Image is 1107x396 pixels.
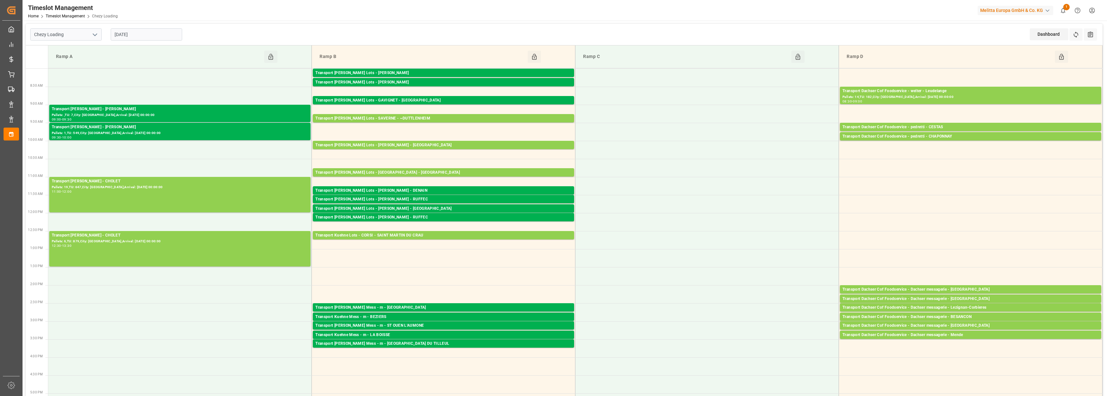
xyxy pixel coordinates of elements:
div: Transport Kuehne Mess - m - LA BOISSE [315,332,572,338]
div: Transport [PERSON_NAME] Lots - [PERSON_NAME] [315,79,572,86]
div: Pallets: ,TU: 95,City: RUFFEC,Arrival: [DATE] 00:00:00 [315,221,572,226]
div: - [61,244,62,247]
span: 2:00 PM [30,282,43,286]
input: Type to search/select [30,28,102,41]
span: 9:00 AM [30,102,43,105]
div: 12:00 [62,190,71,193]
div: Pallets: 1,TU: 70,City: ~[GEOGRAPHIC_DATA],Arrival: [DATE] 00:00:00 [315,122,572,127]
div: Transport [PERSON_NAME] Lots - [PERSON_NAME] - RUFFEC [315,196,572,203]
span: 3:30 PM [30,336,43,340]
div: Pallets: 4,TU: 489,City: RUFFEC,Arrival: [DATE] 00:00:00 [315,203,572,208]
div: 09:30 [62,118,71,121]
div: 10:00 [62,136,71,139]
div: Pallets: ,TU: 63,City: [GEOGRAPHIC_DATA],Arrival: [DATE] 00:00:00 [842,302,1099,308]
div: Ramp D [844,51,1055,63]
div: Timeslot Management [28,3,118,13]
div: Transport Dachser Cof Foodservice - Dachser messagerie - Lezignan-Corbieres [842,304,1099,311]
div: Pallets: ,TU: 7,City: [GEOGRAPHIC_DATA],Arrival: [DATE] 00:00:00 [52,112,308,118]
div: Pallets: ,TU: 80,City: [GEOGRAPHIC_DATA],Arrival: [DATE] 00:00:00 [315,320,572,326]
div: Ramp B [317,51,528,63]
div: Transport [PERSON_NAME] Lots - [PERSON_NAME] [315,70,572,76]
div: - [61,136,62,139]
span: 8:30 AM [30,84,43,87]
div: Pallets: 1,TU: ,City: [GEOGRAPHIC_DATA][PERSON_NAME],Arrival: [DATE] 00:00:00 [315,338,572,344]
button: Help Center [1070,3,1085,18]
span: 4:30 PM [30,372,43,376]
div: Pallets: ,TU: 401,City: [GEOGRAPHIC_DATA],Arrival: [DATE] 00:00:00 [315,212,572,217]
div: Pallets: ,TU: 848,City: [GEOGRAPHIC_DATA][PERSON_NAME],Arrival: [DATE] 00:00:00 [315,239,572,244]
div: Transport Kuehne Mess - m - BEZIERS [315,314,572,320]
div: Pallets: ,TU: 87,City: [GEOGRAPHIC_DATA],Arrival: [DATE] 00:00:00 [842,329,1099,334]
div: Pallets: 8,TU: 1233,City: CARQUEFOU,Arrival: [DATE] 00:00:00 [315,86,572,91]
div: Ramp A [53,51,264,63]
div: 09:00 [853,100,862,103]
div: Transport Dachser Cof Foodservice - Dachser messagerie - [GEOGRAPHIC_DATA] [842,323,1099,329]
div: Transport [PERSON_NAME] Lots - [GEOGRAPHIC_DATA] - [GEOGRAPHIC_DATA] [315,169,572,176]
div: Pallets: ,TU: 14,City: [GEOGRAPHIC_DATA],Arrival: [DATE] 00:00:00 [315,347,572,353]
span: 12:30 PM [28,228,43,232]
div: Transport [PERSON_NAME] - CHOLET [52,232,308,239]
div: Pallets: 33,TU: 320,City: CARQUEFOU,Arrival: [DATE] 00:00:00 [315,76,572,82]
div: Transport [PERSON_NAME] Mess - m - ST OUEN L'AUMONE [315,323,572,329]
span: 9:30 AM [30,120,43,123]
div: Transport [PERSON_NAME] Lots - GAVIGNET - [GEOGRAPHIC_DATA] [315,97,572,104]
div: Transport [PERSON_NAME] Mess - m - [GEOGRAPHIC_DATA] DU TILLEUL [315,341,572,347]
div: Transport [PERSON_NAME] Lots - [PERSON_NAME] - DENAIN [315,188,572,194]
div: Dashboard [1030,28,1068,40]
span: 10:00 AM [28,138,43,141]
div: Transport [PERSON_NAME] Lots - [PERSON_NAME] - [GEOGRAPHIC_DATA] [315,142,572,149]
input: DD-MM-YYYY [111,28,182,41]
span: 11:00 AM [28,174,43,178]
div: Transport [PERSON_NAME] Mess - m - [GEOGRAPHIC_DATA] [315,304,572,311]
div: Transport Dachser Cof Foodservice - Dachser messagerie - [GEOGRAPHIC_DATA] [842,286,1099,293]
button: open menu [90,30,99,40]
div: Transport [PERSON_NAME] Lots - SAVERNE - ~DUTTLENHEIM [315,115,572,122]
div: Transport Dachser Cof Foodservice - Dachser messagerie - [GEOGRAPHIC_DATA] [842,296,1099,302]
span: 5:00 PM [30,391,43,394]
span: 11:30 AM [28,192,43,196]
div: Pallets: ,TU: 21,City: [GEOGRAPHIC_DATA],Arrival: [DATE] 00:00:00 [315,311,572,316]
div: Pallets: 3,TU: 48,City: CESTAS,Arrival: [DATE] 00:00:00 [842,130,1099,136]
div: Pallets: ,TU: 116,City: [GEOGRAPHIC_DATA],Arrival: [DATE] 00:00:00 [315,194,572,199]
div: Transport [PERSON_NAME] Lots - [PERSON_NAME] - RUFFEC [315,214,572,221]
div: - [61,190,62,193]
div: - [852,100,853,103]
div: Transport Dachser Cof Foodservice - pedretti - CHAPONNAY [842,133,1099,140]
a: Home [28,14,39,18]
div: Pallets: 1,TU: 549,City: [GEOGRAPHIC_DATA],Arrival: [DATE] 00:00:00 [52,130,308,136]
div: Pallets: 2,TU: 5,City: Lezignan-[GEOGRAPHIC_DATA],Arrival: [DATE] 00:00:00 [842,311,1099,316]
div: Melitta Europa GmbH & Co. KG [978,6,1053,15]
div: Transport [PERSON_NAME] Lots - [PERSON_NAME] - [GEOGRAPHIC_DATA] [315,206,572,212]
a: Timeslot Management [46,14,85,18]
div: Pallets: ,TU: 15,City: ST OUEN L'AUMONE,Arrival: [DATE] 00:00:00 [315,329,572,334]
div: Transport [PERSON_NAME] - [PERSON_NAME] [52,124,308,130]
span: 2:30 PM [30,300,43,304]
button: Melitta Europa GmbH & Co. KG [978,4,1056,16]
div: Pallets: 4,TU: 198,City: [GEOGRAPHIC_DATA],Arrival: [DATE] 00:00:00 [315,176,572,181]
div: - [61,118,62,121]
div: Transport [PERSON_NAME] - [PERSON_NAME] [52,106,308,112]
div: Pallets: 2,TU: 49,City: [GEOGRAPHIC_DATA],Arrival: [DATE] 00:00:00 [842,338,1099,344]
div: Pallets: 1,TU: 70,City: [GEOGRAPHIC_DATA],Arrival: [DATE] 00:00:00 [842,320,1099,326]
span: 1 [1063,4,1070,10]
span: 1:00 PM [30,246,43,250]
div: 12:30 [52,244,61,247]
button: show 1 new notifications [1056,3,1070,18]
div: 09:30 [52,136,61,139]
div: Pallets: 5,TU: ,City: [GEOGRAPHIC_DATA],Arrival: [DATE] 00:00:00 [842,140,1099,145]
span: 3:00 PM [30,318,43,322]
div: Pallets: 6,TU: 879,City: [GEOGRAPHIC_DATA],Arrival: [DATE] 00:00:00 [52,239,308,244]
div: 09:00 [52,118,61,121]
div: Transport [PERSON_NAME] - CHOLET [52,178,308,185]
span: 12:00 PM [28,210,43,214]
div: Pallets: 1,TU: 45,City: [GEOGRAPHIC_DATA],Arrival: [DATE] 00:00:00 [842,293,1099,298]
div: 13:30 [62,244,71,247]
div: 11:00 [52,190,61,193]
div: Pallets: 19,TU: 647,City: [GEOGRAPHIC_DATA],Arrival: [DATE] 00:00:00 [52,185,308,190]
div: Transport Dachser Cof Foodservice - Dachser messagerie - Mende [842,332,1099,338]
div: Transport Dachser Cof Foodservice - Dachser messagerie - BESANCON [842,314,1099,320]
div: 08:30 [842,100,852,103]
div: Pallets: 13,TU: 708,City: [GEOGRAPHIC_DATA],Arrival: [DATE] 00:00:00 [315,104,572,109]
div: Transport Dachser Cof Foodservice - pedretti - CESTAS [842,124,1099,130]
div: Transport Dachser Cof Foodservice - welter - Leudelange [842,88,1099,94]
